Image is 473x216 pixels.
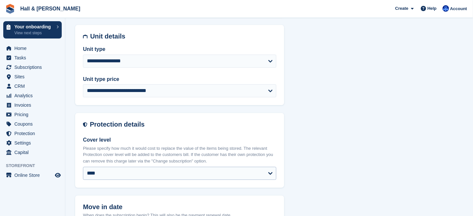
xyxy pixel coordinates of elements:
img: unit-details-icon-595b0c5c156355b767ba7b61e002efae458ec76ed5ec05730b8e856ff9ea34a9.svg [83,33,88,40]
label: Cover level [83,136,276,144]
a: menu [3,91,62,100]
a: menu [3,72,62,81]
a: Preview store [54,171,62,179]
img: Claire Banham [443,5,449,12]
span: Coupons [14,119,54,129]
a: menu [3,119,62,129]
span: Pricing [14,110,54,119]
span: Help [428,5,437,12]
p: View next steps [14,30,53,36]
span: Sites [14,72,54,81]
label: Unit type price [83,75,276,83]
a: menu [3,82,62,91]
span: Tasks [14,53,54,62]
a: menu [3,110,62,119]
h2: Protection details [90,121,276,128]
span: Create [395,5,408,12]
a: Hall & [PERSON_NAME] [18,3,83,14]
label: Unit type [83,45,276,53]
p: Please specify how much it would cost to replace the value of the items being stored. The relevan... [83,145,276,164]
span: Subscriptions [14,63,54,72]
span: Protection [14,129,54,138]
span: CRM [14,82,54,91]
a: menu [3,171,62,180]
span: Analytics [14,91,54,100]
span: Storefront [6,162,65,169]
a: menu [3,129,62,138]
a: menu [3,44,62,53]
a: menu [3,63,62,72]
span: Account [450,6,467,12]
span: Settings [14,138,54,147]
a: Your onboarding View next steps [3,21,62,39]
span: Online Store [14,171,54,180]
img: stora-icon-8386f47178a22dfd0bd8f6a31ec36ba5ce8667c1dd55bd0f319d3a0aa187defe.svg [5,4,15,14]
p: Your onboarding [14,24,53,29]
a: menu [3,148,62,157]
h2: Unit details [90,33,276,40]
span: Home [14,44,54,53]
a: menu [3,138,62,147]
span: Capital [14,148,54,157]
img: insurance-details-icon-731ffda60807649b61249b889ba3c5e2b5c27d34e2e1fb37a309f0fde93ff34a.svg [83,121,87,128]
span: Invoices [14,100,54,110]
a: menu [3,100,62,110]
h2: Move in date [83,203,276,211]
a: menu [3,53,62,62]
